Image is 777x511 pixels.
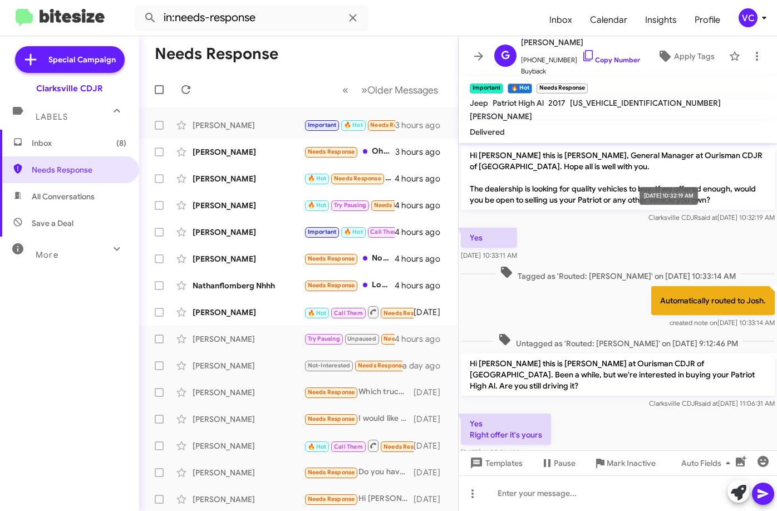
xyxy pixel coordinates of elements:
small: Needs Response [537,83,588,94]
span: Call Them [334,443,363,450]
div: [PERSON_NAME] [193,307,304,318]
div: [PERSON_NAME] [193,440,304,451]
span: Call Them [334,309,363,317]
h1: Needs Response [155,45,278,63]
div: [DATE] 10:32:19 AM [640,187,698,205]
span: [DATE] 11:09:36 AM [461,448,519,456]
div: Inbound Call [304,439,414,453]
span: Needs Response [308,255,355,262]
span: 🔥 Hot [344,228,363,235]
div: Hi [PERSON_NAME], any update on when the check will be ready? [304,359,402,372]
div: [DATE] [414,307,449,318]
div: [PERSON_NAME] [193,360,304,371]
div: [PERSON_NAME] [193,494,304,505]
div: VC [739,8,758,27]
button: VC [729,8,765,27]
div: Clarksville CDJR [36,83,103,94]
span: Needs Response [308,148,355,155]
span: Buyback [521,66,640,77]
div: [PERSON_NAME] [193,333,304,345]
small: Important [470,83,503,94]
div: 3 hours ago [395,146,449,158]
div: I am still shopping. I am short and I am trying to combine my height and vehicle desire. I have a... [304,332,395,345]
span: 🔥 Hot [308,443,327,450]
div: 3 hours ago [395,120,449,131]
a: Special Campaign [15,46,125,73]
span: Unpaused [347,335,376,342]
button: Auto Fields [672,453,744,473]
p: Automatically routed to Josh. [651,286,775,315]
span: 🔥 Hot [344,121,363,129]
span: Needs Response [308,389,355,396]
div: [PERSON_NAME] [193,253,304,264]
span: [DATE] 10:33:14 AM [670,318,775,327]
div: Oh, I was actually looking for new cars or, at most, a 2024 with relatively low mileage. I'm look... [304,145,395,158]
span: Needs Response [308,469,355,476]
p: Hi [PERSON_NAME] this is [PERSON_NAME] at Ourisman CDJR of [GEOGRAPHIC_DATA]. Been a while, but w... [461,353,775,396]
span: Tagged as 'Routed: [PERSON_NAME]' on [DATE] 10:33:14 AM [495,266,740,282]
div: [DATE] [414,387,449,398]
div: Which truck was this ? [304,386,414,399]
div: [DATE] [414,467,449,478]
div: 4 hours ago [395,333,449,345]
span: Needs Response [374,202,421,209]
span: Templates [468,453,523,473]
span: Needs Response [308,282,355,289]
div: Hi [PERSON_NAME] im currently working with [PERSON_NAME] at Ourisman to sell these cars we are ju... [304,493,414,505]
div: [PERSON_NAME] [193,173,304,184]
a: Profile [686,4,729,36]
div: I have not maybe sometime in late September [304,172,395,185]
span: Try Pausing [334,202,366,209]
button: Next [355,78,445,101]
span: Call Them [370,228,399,235]
div: a day ago [402,360,449,371]
button: Pause [532,453,584,473]
a: Insights [636,4,686,36]
div: Look at the vehicle at my house [304,119,395,131]
p: Hi [PERSON_NAME] this is [PERSON_NAME], General Manager at Ourisman CDJR of [GEOGRAPHIC_DATA]. Ho... [461,145,775,210]
div: [PERSON_NAME] [193,414,304,425]
span: Needs Response [370,121,417,129]
span: 2017 [548,98,565,108]
span: created note on [670,318,717,327]
span: said at [699,399,718,407]
span: Patriot High Al [493,98,544,108]
div: WP0AA2A78EL0150503 [304,305,414,319]
span: Older Messages [367,84,438,96]
div: I would like a quote first [304,412,414,425]
span: Not-Interested [308,362,351,369]
div: [DATE] [414,440,449,451]
span: 🔥 Hot [308,175,327,182]
span: Pause [554,453,576,473]
span: said at [698,213,717,222]
span: Jeep [470,98,488,108]
span: [PERSON_NAME] [521,36,640,49]
span: Special Campaign [48,54,116,65]
div: [DATE] [414,494,449,505]
span: [PERSON_NAME] [470,111,532,121]
input: Search [135,4,368,31]
div: [PERSON_NAME] [193,387,304,398]
div: [PERSON_NAME] [193,120,304,131]
div: 4 hours ago [395,253,449,264]
div: Going to wait to see what Sept deals are [304,199,395,212]
span: Needs Response [308,415,355,422]
button: Templates [459,453,532,473]
span: All Conversations [32,191,95,202]
div: Nathanflomberg Nhhh [193,280,304,291]
span: Needs Response [383,335,431,342]
div: [PERSON_NAME] [193,467,304,478]
span: Calendar [581,4,636,36]
span: « [342,83,348,97]
span: Auto Fields [681,453,735,473]
small: 🔥 Hot [508,83,532,94]
div: 4 hours ago [395,280,449,291]
span: [DATE] 10:33:11 AM [461,251,517,259]
div: 4 hours ago [395,227,449,238]
button: Mark Inactive [584,453,665,473]
button: Apply Tags [647,46,724,66]
span: Try Pausing [308,335,340,342]
nav: Page navigation example [336,78,445,101]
